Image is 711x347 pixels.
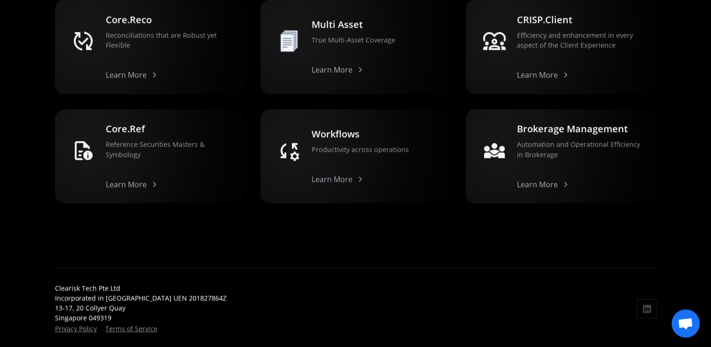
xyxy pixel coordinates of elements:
[312,127,409,141] h3: Workflows
[312,18,395,31] h3: Multi Asset
[517,30,643,50] p: Efficiency and enhancement in every aspect of the Client Experience
[517,71,558,79] div: Learn More
[312,35,395,45] p: True Multi-Asset Coverage
[106,71,147,79] div: Learn More
[517,181,558,188] div: Learn More
[312,173,364,185] a: Learn More
[517,139,643,159] p: Automation and Operational Efficiency in Brokerage
[106,181,147,188] div: Learn More
[312,66,352,73] div: Learn More
[55,283,227,323] div: Clearisk Tech Pte Ltd Incorporated in [GEOGRAPHIC_DATA] UEN 201827864Z 13-17, 20 Collyer Quay Sin...
[106,122,232,135] h3: Core.Ref
[312,144,409,155] p: Productivity across operations
[672,309,700,338] div: Open chat
[105,324,157,333] a: Terms of Service
[517,179,569,190] a: Learn More
[517,69,569,80] a: Learn More
[517,13,643,26] h3: CRISP.Client
[312,64,364,75] a: Learn More
[312,175,352,183] div: Learn More
[106,139,232,159] p: Reference Securities Masters & Symbology
[106,13,232,26] h3: Core.Reco
[641,303,652,315] img: Icon
[106,30,232,50] p: Reconciliations that are Robust yet Flexible
[106,69,158,80] a: Learn More
[517,122,643,135] h3: Brokerage Management
[106,179,158,190] a: Learn More
[55,324,97,333] a: Privacy Policy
